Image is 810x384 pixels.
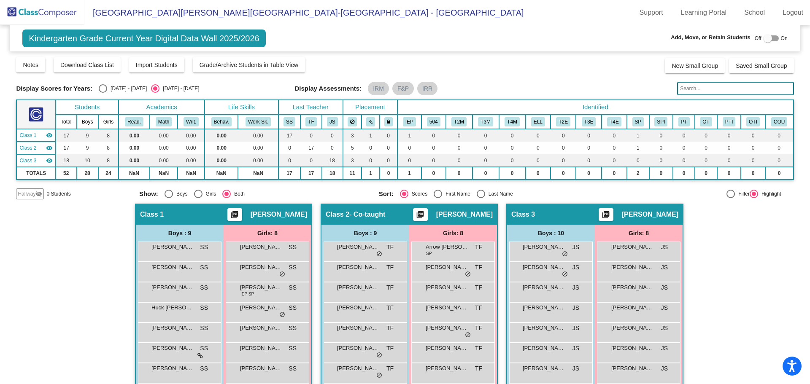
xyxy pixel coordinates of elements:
[238,142,278,154] td: 0.00
[16,142,56,154] td: Tammy Fisher - Co-taught
[446,167,472,180] td: 0
[278,154,300,167] td: 0
[240,291,254,297] span: IEP SP
[602,115,627,129] th: Tier 4 ELA
[205,167,238,180] td: NaN
[56,142,76,154] td: 17
[576,142,601,154] td: 0
[289,303,297,312] span: SS
[673,129,695,142] td: 0
[278,142,300,154] td: 0
[278,100,343,115] th: Last Teacher
[627,167,649,180] td: 2
[771,117,787,126] button: COU
[729,58,794,73] button: Saved Small Group
[283,117,295,126] button: SS
[526,154,551,167] td: 0
[240,243,282,251] span: [PERSON_NAME]
[173,190,188,198] div: Boys
[582,117,596,126] button: T3E
[478,117,493,126] button: T3M
[576,167,601,180] td: 0
[421,167,446,180] td: 0
[426,263,468,271] span: [PERSON_NAME]
[649,142,673,154] td: 0
[674,6,734,19] a: Learning Portal
[392,82,414,95] mat-chip: F&P
[386,243,394,252] span: TF
[735,190,750,198] div: Filter
[723,117,735,126] button: PTI
[499,154,526,167] td: 0
[295,85,362,92] span: Display Assessments:
[499,142,526,154] td: 0
[300,142,322,154] td: 17
[426,243,468,251] span: Arrow [PERSON_NAME]
[380,115,397,129] th: Keep with teacher
[677,82,794,95] input: Search...
[380,129,397,142] td: 0
[776,6,810,19] a: Logout
[362,115,380,129] th: Keep with students
[322,115,343,129] th: Janine Sargalis
[56,167,76,180] td: 52
[475,303,482,312] span: TF
[446,142,472,154] td: 0
[695,167,717,180] td: 0
[602,129,627,142] td: 0
[322,129,343,142] td: 0
[380,142,397,154] td: 0
[562,271,568,278] span: do_not_disturb_alt
[35,191,42,197] mat-icon: visibility_off
[758,190,781,198] div: Highlight
[200,243,208,252] span: SS
[499,167,526,180] td: 0
[150,167,178,180] td: NaN
[511,210,535,219] span: Class 3
[150,129,178,142] td: 0.00
[475,263,482,272] span: TF
[673,142,695,154] td: 0
[765,154,794,167] td: 0
[717,167,741,180] td: 0
[246,117,271,126] button: Work Sk.
[337,243,379,251] span: [PERSON_NAME]
[415,210,425,222] mat-icon: picture_as_pdf
[362,167,380,180] td: 1
[427,117,440,126] button: 504
[421,142,446,154] td: 0
[231,190,245,198] div: Both
[98,154,119,167] td: 8
[765,115,794,129] th: Counseling
[678,117,690,126] button: PT
[380,167,397,180] td: 0
[446,154,472,167] td: 0
[129,57,184,73] button: Import Students
[426,250,432,257] span: SP
[178,154,205,167] td: 0.00
[107,85,147,92] div: [DATE] - [DATE]
[150,142,178,154] td: 0.00
[446,129,472,142] td: 0
[551,167,576,180] td: 0
[379,190,394,198] span: Sort:
[572,243,579,252] span: JS
[602,167,627,180] td: 0
[649,154,673,167] td: 0
[56,115,76,129] th: Total
[343,142,362,154] td: 5
[322,142,343,154] td: 0
[465,271,471,278] span: do_not_disturb_alt
[627,129,649,142] td: 1
[136,225,224,242] div: Boys : 9
[337,283,379,292] span: [PERSON_NAME]
[251,210,307,219] span: [PERSON_NAME]
[386,303,394,312] span: TF
[200,303,208,312] span: SS
[627,142,649,154] td: 1
[755,35,761,42] span: Off
[572,283,579,292] span: JS
[77,142,98,154] td: 9
[205,142,238,154] td: 0.00
[23,62,38,68] span: Notes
